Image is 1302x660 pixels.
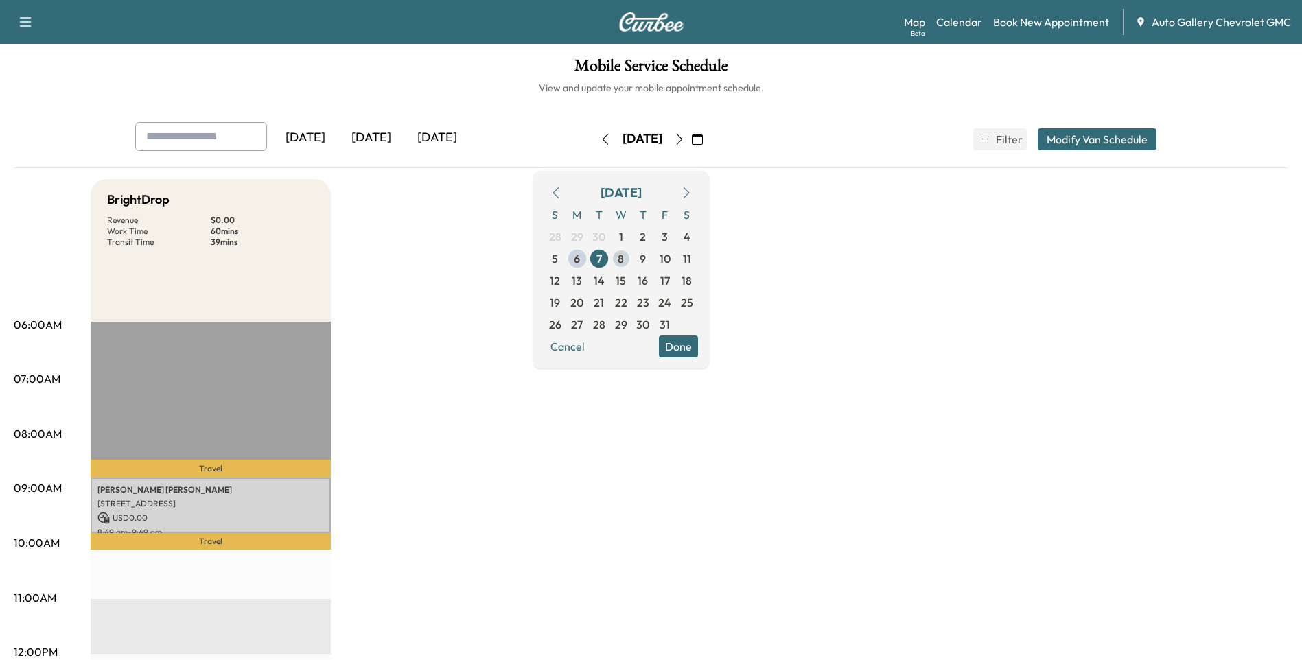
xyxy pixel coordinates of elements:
span: 25 [681,294,693,311]
button: Filter [973,128,1027,150]
span: 3 [662,228,668,245]
span: 27 [571,316,583,333]
span: T [632,204,654,226]
p: Revenue [107,215,211,226]
span: 17 [660,272,670,289]
span: 28 [593,316,605,333]
span: 16 [638,272,648,289]
p: Travel [91,460,331,478]
p: 39 mins [211,237,314,248]
p: 8:49 am - 9:49 am [97,527,324,538]
span: Auto Gallery Chevrolet GMC [1152,14,1291,30]
span: 30 [592,228,605,245]
a: Book New Appointment [993,14,1109,30]
h6: View and update your mobile appointment schedule. [14,81,1288,95]
span: W [610,204,632,226]
p: $ 0.00 [211,215,314,226]
p: 12:00PM [14,644,58,660]
span: 13 [572,272,582,289]
p: 60 mins [211,226,314,237]
p: Transit Time [107,237,211,248]
span: 5 [552,250,558,267]
span: 7 [596,250,602,267]
span: 31 [660,316,670,333]
h5: BrightDrop [107,190,170,209]
span: 14 [594,272,605,289]
span: 24 [658,294,671,311]
a: Calendar [936,14,982,30]
span: 30 [636,316,649,333]
div: [DATE] [623,130,662,148]
span: S [544,204,566,226]
span: 23 [637,294,649,311]
span: 29 [571,228,583,245]
p: 07:00AM [14,370,60,387]
h1: Mobile Service Schedule [14,58,1288,81]
div: [DATE] [338,122,404,154]
div: [DATE] [272,122,338,154]
img: Curbee Logo [618,12,684,32]
p: [STREET_ADDRESS] [97,498,324,509]
button: Done [659,335,698,357]
div: Beta [911,28,925,38]
span: 8 [618,250,624,267]
span: 1 [619,228,623,245]
span: S [676,204,698,226]
span: 4 [684,228,690,245]
div: [DATE] [601,183,642,202]
button: Cancel [544,335,591,357]
p: 11:00AM [14,589,56,606]
p: 10:00AM [14,534,60,551]
p: Travel [91,533,331,550]
button: Modify Van Schedule [1038,128,1156,150]
a: MapBeta [904,14,925,30]
span: 18 [682,272,692,289]
span: T [588,204,610,226]
span: M [566,204,588,226]
span: 15 [616,272,626,289]
p: 09:00AM [14,480,62,496]
span: 22 [615,294,627,311]
span: 6 [574,250,580,267]
p: 06:00AM [14,316,62,333]
span: 19 [550,294,560,311]
span: 11 [683,250,691,267]
span: 9 [640,250,646,267]
p: 08:00AM [14,425,62,442]
span: 29 [615,316,627,333]
span: 21 [594,294,604,311]
p: USD 0.00 [97,512,324,524]
span: 12 [550,272,560,289]
span: 10 [660,250,671,267]
span: 20 [570,294,583,311]
span: 26 [549,316,561,333]
span: F [654,204,676,226]
span: Filter [996,131,1021,148]
p: Work Time [107,226,211,237]
span: 2 [640,228,646,245]
p: [PERSON_NAME] [PERSON_NAME] [97,484,324,495]
div: [DATE] [404,122,470,154]
span: 28 [549,228,561,245]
